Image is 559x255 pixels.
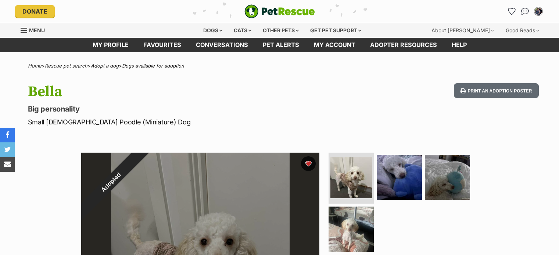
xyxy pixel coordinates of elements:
div: Dogs [198,23,227,38]
a: My account [307,38,363,52]
div: Adopted [64,136,157,229]
a: Pet alerts [255,38,307,52]
a: Rescue pet search [45,63,87,69]
a: My profile [85,38,136,52]
img: Photo of Bella [329,207,374,252]
a: Adopt a dog [91,63,119,69]
a: Favourites [506,6,518,17]
a: Conversations [519,6,531,17]
p: Big personality [28,104,339,114]
img: chat-41dd97257d64d25036548639549fe6c8038ab92f7586957e7f3b1b290dea8141.svg [521,8,529,15]
div: > > > [10,63,550,69]
div: Get pet support [305,23,366,38]
img: Suzi Laing-Smith profile pic [535,8,542,15]
a: Favourites [136,38,189,52]
a: Adopter resources [363,38,444,52]
h1: Bella [28,83,339,100]
img: Photo of Bella [377,155,422,200]
button: My account [533,6,544,17]
p: Small [DEMOGRAPHIC_DATA] Poodle (Miniature) Dog [28,117,339,127]
a: Help [444,38,474,52]
span: Menu [29,27,45,33]
a: conversations [189,38,255,52]
button: Print an adoption poster [454,83,538,98]
div: Good Reads [501,23,544,38]
button: favourite [301,156,316,171]
a: Dogs available for adoption [122,63,184,69]
div: About [PERSON_NAME] [426,23,499,38]
div: Other pets [258,23,304,38]
img: logo-e224e6f780fb5917bec1dbf3a21bbac754714ae5b6737aabdf751b685950b380.svg [244,4,315,18]
a: Home [28,63,42,69]
a: Donate [15,5,55,18]
ul: Account quick links [506,6,544,17]
div: Cats [229,23,257,38]
a: PetRescue [244,4,315,18]
img: Photo of Bella [425,155,470,200]
img: Photo of Bella [330,157,372,198]
a: Menu [21,23,50,36]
